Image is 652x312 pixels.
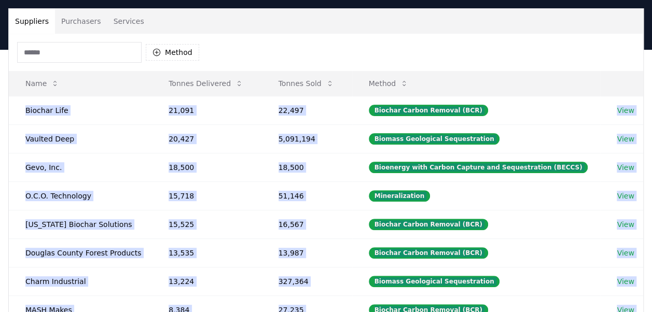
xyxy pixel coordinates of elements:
[369,219,488,230] div: Biochar Carbon Removal (BCR)
[9,153,152,181] td: Gevo, Inc.
[369,105,488,116] div: Biochar Carbon Removal (BCR)
[617,276,634,287] a: View
[152,96,261,124] td: 21,091
[617,219,634,230] a: View
[9,181,152,210] td: O.C.O. Technology
[9,9,55,34] button: Suppliers
[152,238,261,267] td: 13,535
[369,133,500,145] div: Biomass Geological Sequestration
[270,73,342,94] button: Tonnes Sold
[9,96,152,124] td: Biochar Life
[152,153,261,181] td: 18,500
[262,153,352,181] td: 18,500
[9,210,152,238] td: [US_STATE] Biochar Solutions
[9,124,152,153] td: Vaulted Deep
[617,191,634,201] a: View
[262,210,352,238] td: 16,567
[152,210,261,238] td: 15,525
[17,73,67,94] button: Name
[369,276,500,287] div: Biomass Geological Sequestration
[369,247,488,259] div: Biochar Carbon Removal (BCR)
[152,124,261,153] td: 20,427
[107,9,150,34] button: Services
[146,44,199,61] button: Method
[55,9,107,34] button: Purchasers
[262,181,352,210] td: 51,146
[617,248,634,258] a: View
[152,267,261,295] td: 13,224
[617,134,634,144] a: View
[262,267,352,295] td: 327,364
[262,124,352,153] td: 5,091,194
[9,267,152,295] td: Charm Industrial
[617,162,634,173] a: View
[262,96,352,124] td: 22,497
[9,238,152,267] td: Douglas County Forest Products
[152,181,261,210] td: 15,718
[617,105,634,116] a: View
[369,162,588,173] div: Bioenergy with Carbon Capture and Sequestration (BECCS)
[360,73,417,94] button: Method
[160,73,252,94] button: Tonnes Delivered
[369,190,431,202] div: Mineralization
[262,238,352,267] td: 13,987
